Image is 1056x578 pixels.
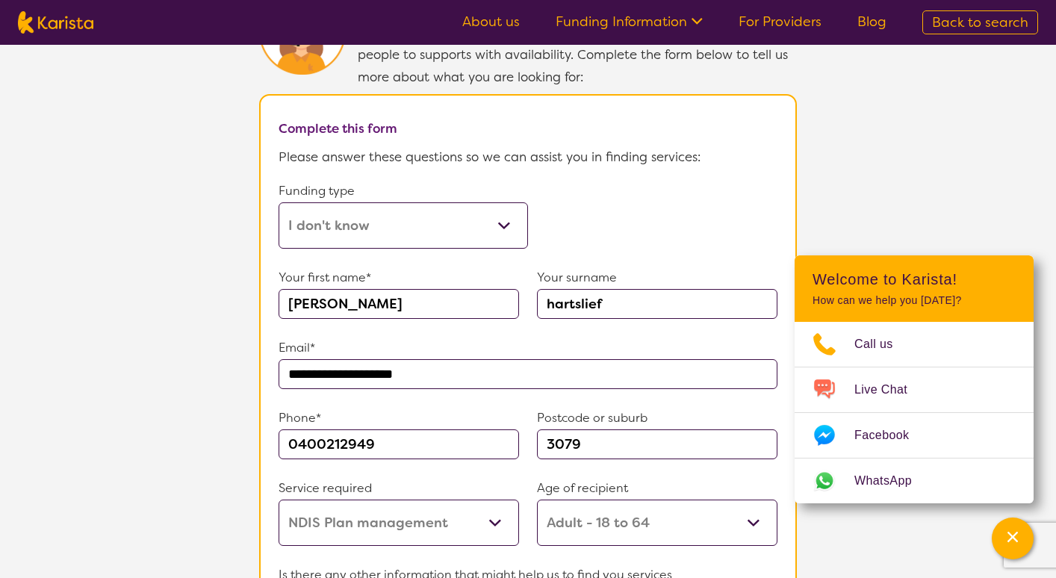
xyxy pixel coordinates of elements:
[854,424,927,447] span: Facebook
[358,21,797,88] p: Our Client Services team are experienced in finding and connecting people to supports with availa...
[279,477,519,500] p: Service required
[992,518,1034,559] button: Channel Menu
[795,459,1034,503] a: Web link opens in a new tab.
[795,322,1034,503] ul: Choose channel
[279,146,777,168] p: Please answer these questions so we can assist you in finding services:
[537,267,777,289] p: Your surname
[739,13,821,31] a: For Providers
[279,337,777,359] p: Email*
[922,10,1038,34] a: Back to search
[932,13,1028,31] span: Back to search
[854,470,930,492] span: WhatsApp
[854,333,911,355] span: Call us
[279,267,519,289] p: Your first name*
[537,477,777,500] p: Age of recipient
[279,180,528,202] p: Funding type
[813,294,1016,307] p: How can we help you [DATE]?
[854,379,925,401] span: Live Chat
[537,407,777,429] p: Postcode or suburb
[857,13,886,31] a: Blog
[795,255,1034,503] div: Channel Menu
[279,407,519,429] p: Phone*
[556,13,703,31] a: Funding Information
[813,270,1016,288] h2: Welcome to Karista!
[462,13,520,31] a: About us
[18,11,93,34] img: Karista logo
[279,120,397,137] b: Complete this form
